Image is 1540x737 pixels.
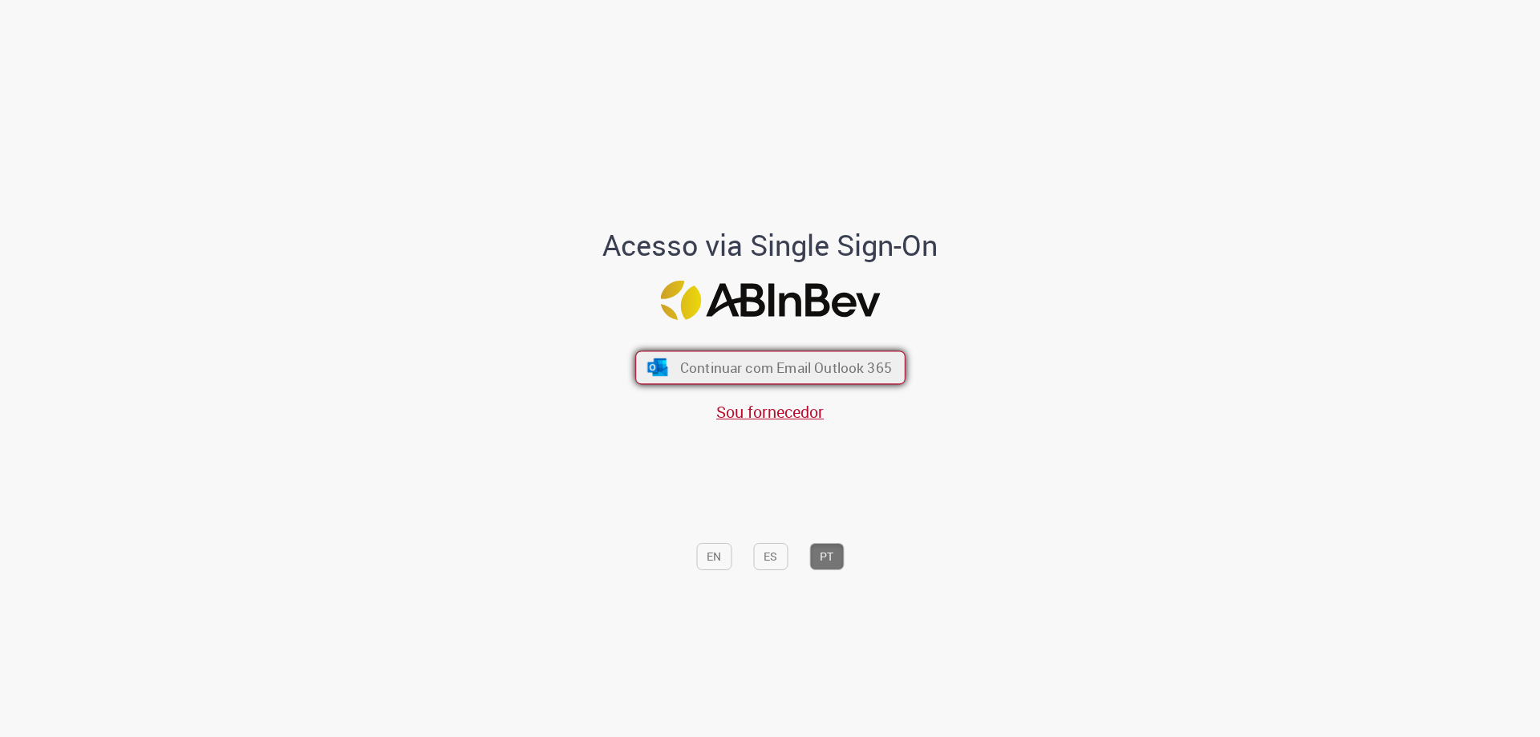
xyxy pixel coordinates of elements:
h1: Acesso via Single Sign-On [548,229,993,261]
button: ES [753,543,788,570]
img: Logo ABInBev [660,281,880,320]
img: ícone Azure/Microsoft 360 [646,358,669,376]
button: EN [696,543,731,570]
button: ícone Azure/Microsoft 360 Continuar com Email Outlook 365 [635,351,906,385]
span: Continuar com Email Outlook 365 [679,358,891,377]
button: PT [809,543,844,570]
a: Sou fornecedor [716,401,824,423]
